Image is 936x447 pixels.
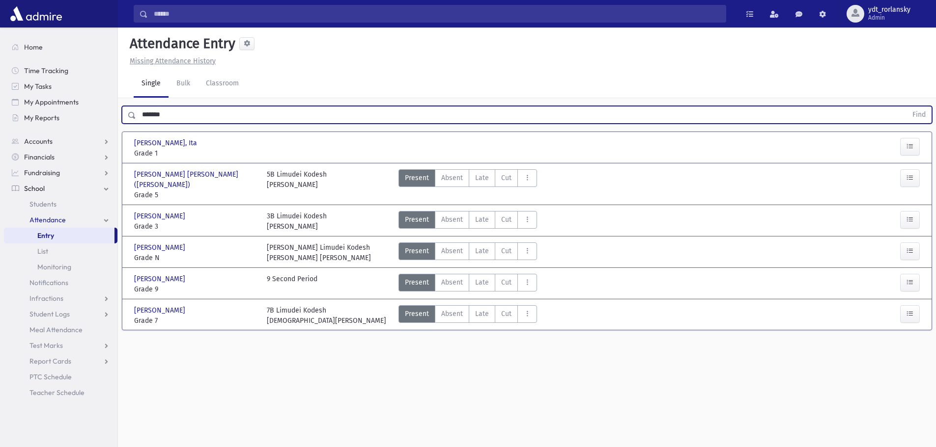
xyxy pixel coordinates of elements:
a: Entry [4,228,114,243]
a: Bulk [169,70,198,98]
a: Classroom [198,70,247,98]
a: My Tasks [4,79,117,94]
span: Infractions [29,294,63,303]
div: AttTypes [398,211,537,232]
a: Test Marks [4,338,117,353]
span: Cut [501,214,511,225]
img: AdmirePro [8,4,64,24]
span: Home [24,43,43,52]
a: Attendance [4,212,117,228]
span: Accounts [24,137,53,146]
span: Grade 7 [134,316,257,326]
span: [PERSON_NAME] [PERSON_NAME] ([PERSON_NAME]) [134,169,257,190]
span: Cut [501,309,511,319]
span: Absent [441,309,463,319]
h5: Attendance Entry [126,35,235,52]
span: Present [405,214,429,225]
span: [PERSON_NAME], Ita [134,138,199,148]
span: Students [29,200,57,209]
span: [PERSON_NAME] [134,242,187,253]
span: Absent [441,173,463,183]
span: School [24,184,45,193]
span: Test Marks [29,341,63,350]
span: Cut [501,277,511,288]
span: Present [405,173,429,183]
span: Present [405,246,429,256]
span: Late [475,277,489,288]
a: Teacher Schedule [4,385,117,400]
span: Grade 3 [134,221,257,232]
div: AttTypes [398,305,537,326]
a: My Reports [4,110,117,126]
a: Infractions [4,290,117,306]
span: Late [475,173,489,183]
div: [PERSON_NAME] Limudei Kodesh [PERSON_NAME] [PERSON_NAME] [267,242,371,263]
span: Cut [501,246,511,256]
div: AttTypes [398,169,537,200]
span: Notifications [29,278,68,287]
span: List [37,247,48,256]
span: My Reports [24,113,59,122]
span: Cut [501,173,511,183]
span: Entry [37,231,54,240]
a: Accounts [4,133,117,149]
span: ydt_rorlansky [868,6,910,14]
span: Grade 9 [134,284,257,294]
span: Financials [24,153,55,161]
div: 3B Limudei Kodesh [PERSON_NAME] [267,211,327,232]
span: PTC Schedule [29,372,72,381]
span: My Tasks [24,82,52,91]
span: Late [475,309,489,319]
a: Missing Attendance History [126,57,216,65]
span: Admin [868,14,910,22]
a: Student Logs [4,306,117,322]
span: [PERSON_NAME] [134,211,187,221]
span: [PERSON_NAME] [134,274,187,284]
span: [PERSON_NAME] [134,305,187,316]
div: 9 Second Period [267,274,317,294]
span: Teacher Schedule [29,388,85,397]
a: Time Tracking [4,63,117,79]
span: Late [475,214,489,225]
a: Report Cards [4,353,117,369]
a: Financials [4,149,117,165]
div: 7B Limudei Kodesh [DEMOGRAPHIC_DATA][PERSON_NAME] [267,305,386,326]
div: 5B Limudei Kodesh [PERSON_NAME] [267,169,327,200]
span: Absent [441,246,463,256]
input: Search [148,5,726,23]
span: Absent [441,277,463,288]
span: Late [475,246,489,256]
div: AttTypes [398,274,537,294]
a: Fundraising [4,165,117,181]
div: AttTypes [398,242,537,263]
span: Attendance [29,215,66,224]
a: My Appointments [4,94,117,110]
span: Fundraising [24,168,60,177]
a: List [4,243,117,259]
a: Students [4,196,117,212]
a: Home [4,39,117,55]
span: Report Cards [29,357,71,366]
span: Grade N [134,253,257,263]
span: Student Logs [29,310,70,318]
a: Monitoring [4,259,117,275]
span: Time Tracking [24,66,68,75]
a: PTC Schedule [4,369,117,385]
button: Find [907,106,932,123]
span: Grade 5 [134,190,257,200]
a: Notifications [4,275,117,290]
span: Meal Attendance [29,325,83,334]
span: Absent [441,214,463,225]
span: Monitoring [37,263,71,271]
a: Meal Attendance [4,322,117,338]
span: Present [405,277,429,288]
u: Missing Attendance History [130,57,216,65]
a: Single [134,70,169,98]
span: Present [405,309,429,319]
a: School [4,181,117,196]
span: My Appointments [24,98,79,106]
span: Grade 1 [134,148,257,158]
